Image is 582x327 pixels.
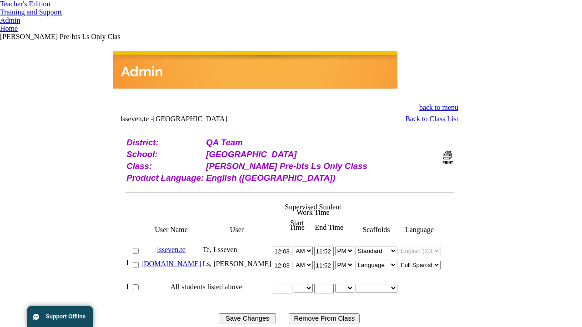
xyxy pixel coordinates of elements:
b: Class: [126,161,152,171]
td: English ([GEOGRAPHIC_DATA]) [206,173,439,183]
img: header [113,51,397,89]
td: All students listed above [141,282,272,296]
b: 1 [125,259,129,267]
b: District: [126,138,159,147]
td: Scaffolds [355,199,398,235]
img: teacher_arrow_small.png [62,12,65,15]
a: Back to Class List [405,115,458,123]
b: School: [126,149,157,159]
a: back to menu [419,104,458,111]
td: Start Time [281,218,313,232]
td: Supervised Student Work Time [281,202,345,218]
span: Support Offline [46,313,85,320]
b: 1 [125,283,129,291]
td: QA Team [206,137,439,148]
td: User [202,199,272,235]
input: Use this button to remove the selected users from your class list. [289,313,360,323]
td: [GEOGRAPHIC_DATA] [206,149,439,160]
input: Save Changes [219,313,276,323]
b: Product Language: [126,173,204,183]
nobr: [GEOGRAPHIC_DATA] [153,115,227,123]
td: User Name [141,199,202,235]
td: [PERSON_NAME] Pre-bts Ls Only Class [206,161,439,172]
img: print_bw_off.gif [442,150,453,164]
td: lsseven.te - [120,115,328,123]
td: End Time [314,218,345,232]
span: Te, Lsseven [202,246,237,253]
td: Ls, [PERSON_NAME] [202,258,272,272]
a: lsseven.te [157,246,186,253]
td: Language [398,199,442,235]
a: [DOMAIN_NAME] [141,260,201,268]
button: Support Offline [27,306,93,327]
img: teacher_arrow.png [50,2,55,6]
